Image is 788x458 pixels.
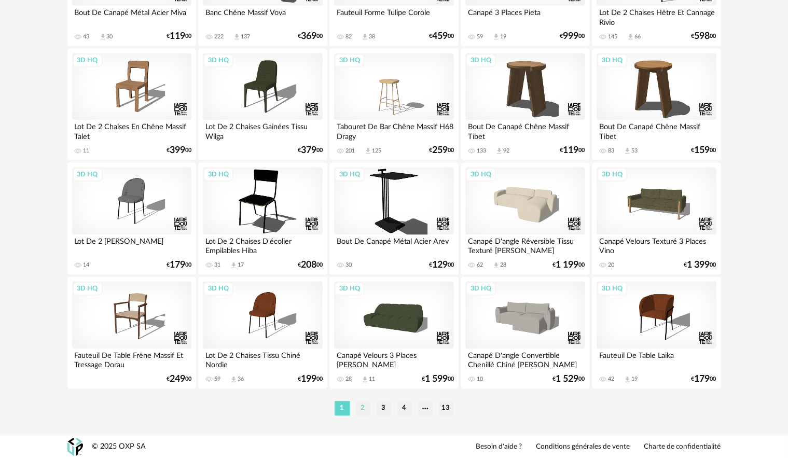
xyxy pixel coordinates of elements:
[203,234,322,255] div: Lot De 2 Chaises D'écolier Empilables Hiba
[438,401,454,415] li: 13
[298,147,323,154] div: € 00
[73,168,103,181] div: 3D HQ
[608,33,617,40] div: 145
[334,234,453,255] div: Bout De Canapé Métal Acier Arev
[73,282,103,295] div: 3D HQ
[465,349,585,369] div: Canapé D'angle Convertible Chenillé Chiné [PERSON_NAME]
[335,401,350,415] li: 1
[230,261,238,269] span: Download icon
[214,261,220,269] div: 31
[477,261,483,269] div: 62
[170,33,185,40] span: 119
[461,162,589,274] a: 3D HQ Canapé D'angle Réversible Tissu Texturé [PERSON_NAME] 62 Download icon 28 €1 19900
[203,6,322,26] div: Banc Chêne Massif Vova
[432,147,448,154] span: 259
[361,376,369,383] span: Download icon
[461,48,589,160] a: 3D HQ Bout De Canapé Chêne Massif Tibet 133 Download icon 92 €11900
[465,234,585,255] div: Canapé D'angle Réversible Tissu Texturé [PERSON_NAME]
[492,33,500,40] span: Download icon
[503,147,509,155] div: 92
[334,349,453,369] div: Canapé Velours 3 Places [PERSON_NAME]
[334,6,453,26] div: Fauteuil Forme Tulipe Corole
[345,147,355,155] div: 201
[238,261,244,269] div: 17
[466,282,496,295] div: 3D HQ
[170,147,185,154] span: 399
[553,376,585,383] div: € 00
[329,276,458,388] a: 3D HQ Canapé Velours 3 Places [PERSON_NAME] 28 Download icon 11 €1 59900
[241,33,250,40] div: 137
[92,442,146,452] div: © 2025 OXP SA
[597,53,627,67] div: 3D HQ
[369,376,375,383] div: 11
[684,261,716,269] div: € 00
[500,261,506,269] div: 28
[72,349,191,369] div: Fauteuil De Table Frêne Massif Et Tressage Dorau
[167,147,191,154] div: € 00
[695,376,710,383] span: 179
[631,376,638,383] div: 19
[495,147,503,155] span: Download icon
[107,33,113,40] div: 30
[692,147,716,154] div: € 00
[198,48,327,160] a: 3D HQ Lot De 2 Chaises Gainées Tissu Wilga €37900
[170,261,185,269] span: 179
[432,261,448,269] span: 129
[203,53,233,67] div: 3D HQ
[198,162,327,274] a: 3D HQ Lot De 2 Chaises D'écolier Empilables Hiba 31 Download icon 17 €20800
[560,33,585,40] div: € 00
[73,53,103,67] div: 3D HQ
[203,349,322,369] div: Lot De 2 Chaises Tissu Chiné Nordie
[67,438,83,456] img: OXP
[355,401,371,415] li: 2
[67,276,196,388] a: 3D HQ Fauteuil De Table Frêne Massif Et Tressage Dorau €24900
[461,276,589,388] a: 3D HQ Canapé D'angle Convertible Chenillé Chiné [PERSON_NAME] 10 €1 52900
[335,53,365,67] div: 3D HQ
[214,376,220,383] div: 59
[84,33,90,40] div: 43
[203,168,233,181] div: 3D HQ
[301,147,316,154] span: 379
[170,376,185,383] span: 249
[465,120,585,141] div: Bout De Canapé Chêne Massif Tibet
[429,147,454,154] div: € 00
[477,147,486,155] div: 133
[624,147,631,155] span: Download icon
[376,401,392,415] li: 3
[608,376,614,383] div: 42
[372,147,381,155] div: 125
[692,33,716,40] div: € 00
[597,120,716,141] div: Bout De Canapé Chêne Massif Tibet
[214,33,224,40] div: 222
[476,442,522,452] a: Besoin d'aide ?
[233,33,241,40] span: Download icon
[345,376,352,383] div: 28
[597,349,716,369] div: Fauteuil De Table Laika
[592,48,721,160] a: 3D HQ Bout De Canapé Chêne Massif Tibet 83 Download icon 53 €15900
[695,147,710,154] span: 159
[429,33,454,40] div: € 00
[560,147,585,154] div: € 00
[67,162,196,274] a: 3D HQ Lot De 2 [PERSON_NAME] 14 €17900
[553,261,585,269] div: € 00
[198,276,327,388] a: 3D HQ Lot De 2 Chaises Tissu Chiné Nordie 59 Download icon 36 €19900
[72,234,191,255] div: Lot De 2 [PERSON_NAME]
[634,33,641,40] div: 66
[369,33,375,40] div: 38
[627,33,634,40] span: Download icon
[624,376,631,383] span: Download icon
[167,261,191,269] div: € 00
[329,48,458,160] a: 3D HQ Tabouret De Bar Chêne Massif H68 Dragy 201 Download icon 125 €25900
[597,234,716,255] div: Canapé Velours Texturé 3 Places Vino
[345,33,352,40] div: 82
[563,147,579,154] span: 119
[608,147,614,155] div: 83
[597,6,716,26] div: Lot De 2 Chaises Hêtre Et Cannage Rivio
[695,33,710,40] span: 598
[301,261,316,269] span: 208
[466,168,496,181] div: 3D HQ
[72,6,191,26] div: Bout De Canapé Métal Acier Miva
[592,276,721,388] a: 3D HQ Fauteuil De Table Laika 42 Download icon 19 €17900
[687,261,710,269] span: 1 399
[477,376,483,383] div: 10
